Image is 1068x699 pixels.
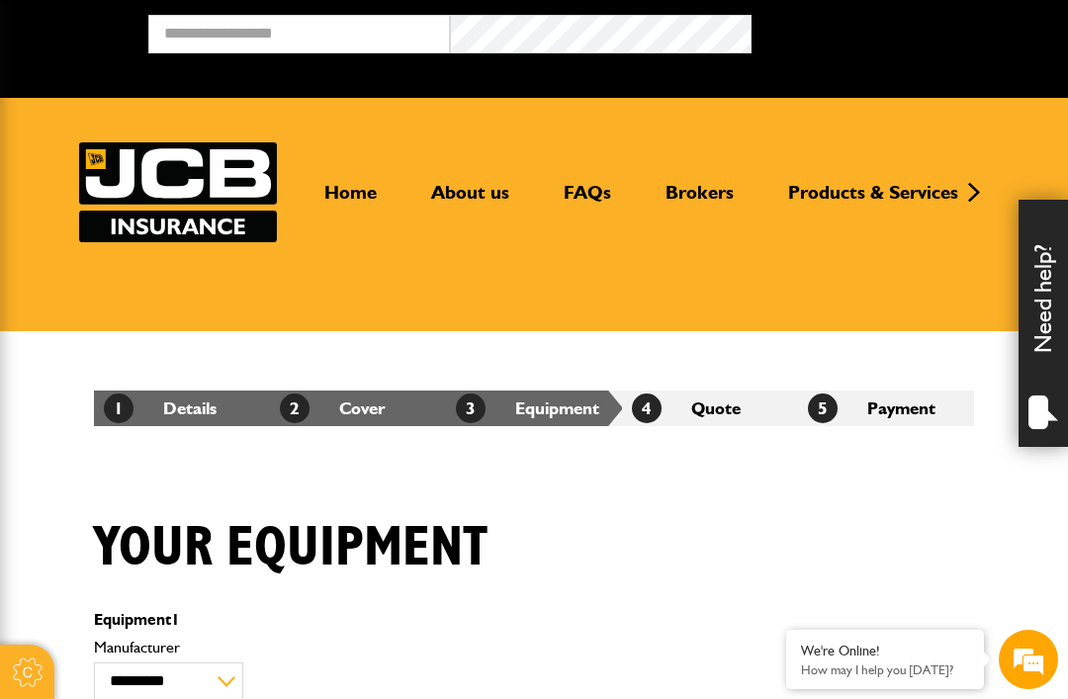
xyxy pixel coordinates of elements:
span: 2 [280,393,310,423]
a: Products & Services [773,181,973,220]
span: 4 [632,393,662,423]
span: 5 [808,393,838,423]
a: Brokers [651,181,749,220]
span: 3 [456,393,486,423]
span: 1 [104,393,133,423]
li: Payment [798,391,974,426]
a: 2Cover [280,397,386,418]
h1: Your equipment [94,515,488,581]
li: Equipment [446,391,622,426]
a: About us [416,181,524,220]
a: 1Details [104,397,217,418]
img: JCB Insurance Services logo [79,142,277,242]
div: Need help? [1019,200,1068,447]
p: Equipment [94,612,670,628]
span: 1 [171,610,180,629]
div: We're Online! [801,643,969,659]
p: How may I help you today? [801,662,969,677]
a: JCB Insurance Services [79,142,277,242]
li: Quote [622,391,798,426]
label: Manufacturer [94,640,670,655]
a: Home [310,181,392,220]
a: FAQs [549,181,626,220]
button: Broker Login [752,15,1053,45]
